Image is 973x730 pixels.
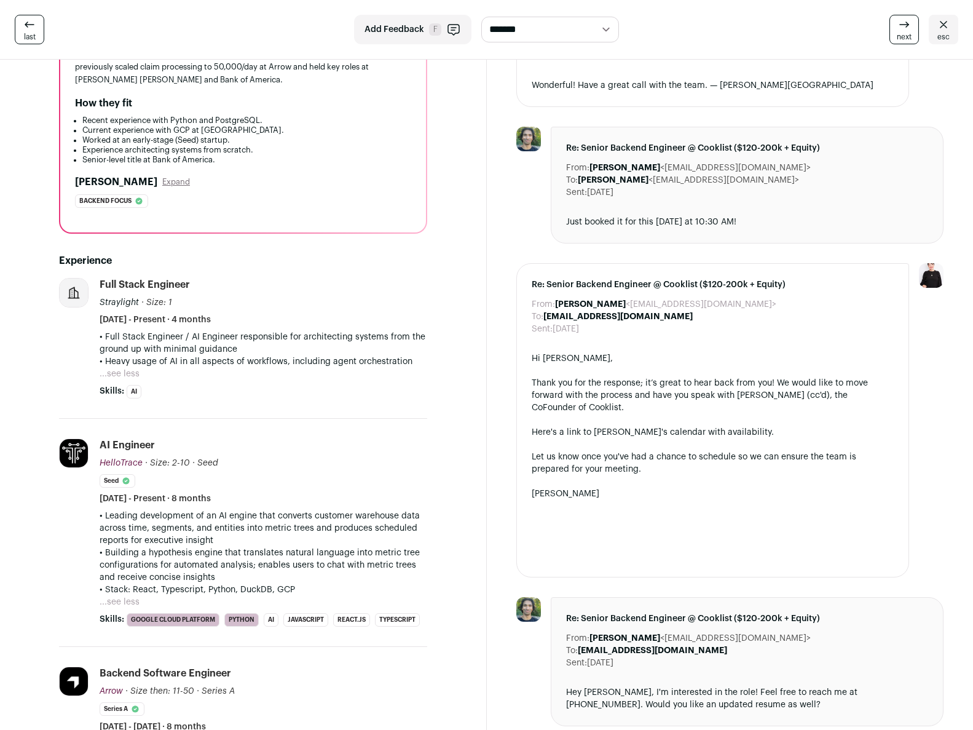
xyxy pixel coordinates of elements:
[127,385,141,399] li: AI
[141,298,172,307] span: · Size: 1
[578,174,799,186] dd: <[EMAIL_ADDRESS][DOMAIN_NAME]>
[566,162,589,174] dt: From:
[532,311,543,323] dt: To:
[224,613,259,627] li: Python
[566,613,929,625] span: Re: Senior Backend Engineer @ Cooklist ($120-200k + Equity)
[100,596,140,608] button: ...see less
[100,584,427,596] p: • Stack: React, Typescript, Python, DuckDB, GCP
[100,298,139,307] span: Straylight
[555,298,776,311] dd: <[EMAIL_ADDRESS][DOMAIN_NAME]>
[100,438,155,452] div: AI Engineer
[197,459,218,467] span: Seed
[100,667,231,680] div: Backend Software Engineer
[543,312,693,321] b: [EMAIL_ADDRESS][DOMAIN_NAME]
[532,279,894,291] span: Re: Senior Backend Engineer @ Cooklist ($120-200k + Equity)
[354,15,471,44] button: Add Feedback F
[100,510,427,547] p: • Leading development of an AI engine that converts customer warehouse data across time, segments...
[375,613,420,627] li: TypeScript
[283,613,328,627] li: JavaScript
[82,116,411,125] li: Recent experience with Python and PostgreSQL.
[566,657,587,669] dt: Sent:
[75,47,411,86] div: Currently leading AI engine development at seed-stage startup HelloTrace; previously scaled claim...
[60,667,88,696] img: 36b9568263845b347f90063af70c509850179b3c64056f4770d6b06b7587fe55.jpg
[100,613,124,625] span: Skills:
[82,135,411,145] li: Worked at an early-stage (Seed) startup.
[889,15,919,44] a: next
[919,263,943,288] img: 9240684-medium_jpg
[75,175,157,189] h2: [PERSON_NAME]
[15,15,44,44] a: last
[589,164,660,172] b: [PERSON_NAME]
[24,32,36,42] span: last
[566,645,578,657] dt: To:
[589,632,811,645] dd: <[EMAIL_ADDRESS][DOMAIN_NAME]>
[333,613,370,627] li: React.js
[589,162,811,174] dd: <[EMAIL_ADDRESS][DOMAIN_NAME]>
[100,314,211,326] span: [DATE] - Present · 4 months
[532,323,553,335] dt: Sent:
[429,23,441,36] span: F
[192,457,195,469] span: ·
[125,687,194,696] span: · Size then: 11-50
[532,428,774,437] a: Here's a link to [PERSON_NAME]'s calendar with availability.
[566,142,929,154] span: Re: Senior Backend Engineer @ Cooklist ($120-200k + Equity)
[532,488,894,500] div: [PERSON_NAME]
[532,451,894,475] div: Let us know once you've had a chance to schedule so we can ensure the team is prepared for your m...
[578,646,727,655] b: [EMAIL_ADDRESS][DOMAIN_NAME]
[264,613,278,627] li: AI
[100,547,427,584] p: • Building a hypothesis engine that translates natural language into metric tree configurations f...
[589,634,660,643] b: [PERSON_NAME]
[100,331,427,355] p: • Full Stack Engineer / AI Engineer responsible for architecting systems from the ground up with ...
[553,323,579,335] dd: [DATE]
[516,597,541,622] img: 3666a4d5a2a410c6a81f84edac379b65ff4ea31c9260120ee58c3563a03e8b5d
[82,125,411,135] li: Current experience with GCP at [GEOGRAPHIC_DATA].
[578,176,648,184] b: [PERSON_NAME]
[100,368,140,380] button: ...see less
[587,657,613,669] dd: [DATE]
[937,32,950,42] span: esc
[100,459,143,467] span: HelloTrace
[162,177,190,187] button: Expand
[532,377,894,414] div: Thank you for the response; it’s great to hear back from you! We would like to move forward with ...
[532,298,555,311] dt: From:
[897,32,912,42] span: next
[127,613,219,627] li: Google Cloud Platform
[100,474,135,488] li: Seed
[100,702,144,716] li: Series A
[60,439,88,467] img: 11df8d329bbb9a080bd9c996e9a93af9c6fa24e9e823733534276bb49e2e3a34.jpg
[929,15,958,44] a: esc
[82,155,411,165] li: Senior-level title at Bank of America.
[566,632,589,645] dt: From:
[566,174,578,186] dt: To:
[587,186,613,199] dd: [DATE]
[364,23,424,36] span: Add Feedback
[555,300,626,309] b: [PERSON_NAME]
[79,195,132,207] span: Backend focus
[100,385,124,397] span: Skills:
[566,186,587,199] dt: Sent:
[100,493,211,505] span: [DATE] - Present · 8 months
[100,355,427,368] p: • Heavy usage of AI in all aspects of workflows, including agent orchestration
[75,96,132,111] h2: How they fit
[100,687,123,696] span: Arrow
[566,216,929,228] div: Just booked it for this [DATE] at 10:30 AM!
[59,253,427,268] h2: Experience
[145,459,190,467] span: · Size: 2-10
[60,279,88,307] img: company-logo-placeholder-414d4e2ec0e2ddebbe968bf319fdfe5acfe0c9b87f798d344e800bc9a89632a0.png
[197,685,199,697] span: ·
[100,278,190,292] div: Full Stack Engineer
[532,352,894,365] div: Hi [PERSON_NAME],
[532,79,894,92] div: Wonderful! Have a great call with the team. — [PERSON_NAME][GEOGRAPHIC_DATA]
[202,687,235,696] span: Series A
[516,127,541,151] img: 3666a4d5a2a410c6a81f84edac379b65ff4ea31c9260120ee58c3563a03e8b5d
[82,145,411,155] li: Experience architecting systems from scratch.
[566,686,929,711] div: Hey [PERSON_NAME], I'm interested in the role! Feel free to reach me at [PHONE_NUMBER]. Would you...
